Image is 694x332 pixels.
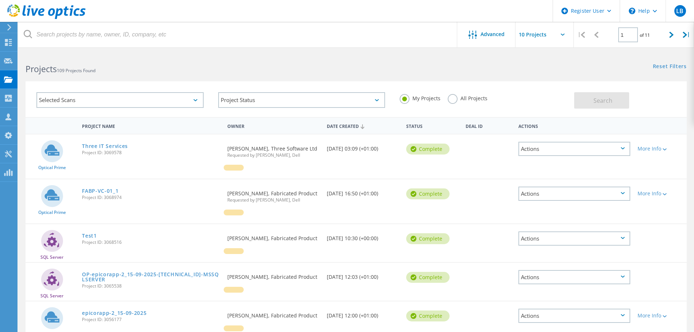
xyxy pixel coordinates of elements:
[82,284,220,288] span: Project ID: 3065538
[82,144,128,149] a: Three IT Services
[640,32,650,38] span: of 11
[227,153,319,157] span: Requested by [PERSON_NAME], Dell
[57,67,95,74] span: 109 Projects Found
[40,255,63,259] span: SQL Server
[38,210,66,215] span: Optical Prime
[518,187,630,201] div: Actions
[227,198,319,202] span: Requested by [PERSON_NAME], Dell
[224,301,323,325] div: [PERSON_NAME], Fabricated Product
[224,119,323,132] div: Owner
[224,134,323,165] div: [PERSON_NAME], Three Software Ltd
[518,270,630,284] div: Actions
[82,272,220,282] a: OP-epicorapp-2_15-09-2025-[TECHNICAL_ID]-MSSQLSERVER
[638,146,683,151] div: More Info
[323,263,403,287] div: [DATE] 12:03 (+01:00)
[82,240,220,245] span: Project ID: 3068516
[574,92,629,109] button: Search
[18,22,458,47] input: Search projects by name, owner, ID, company, etc
[82,188,118,194] a: FABP-VC-01_1
[638,313,683,318] div: More Info
[676,8,683,14] span: LB
[26,63,57,75] b: Projects
[323,179,403,203] div: [DATE] 16:50 (+01:00)
[406,272,450,283] div: Complete
[629,8,635,14] svg: \n
[403,119,462,132] div: Status
[679,22,694,48] div: |
[406,144,450,155] div: Complete
[518,142,630,156] div: Actions
[406,310,450,321] div: Complete
[82,151,220,155] span: Project ID: 3069578
[224,224,323,248] div: [PERSON_NAME], Fabricated Product
[518,231,630,246] div: Actions
[82,310,146,316] a: epicorapp-2_15-09-2025
[400,94,440,101] label: My Projects
[82,317,220,322] span: Project ID: 3056177
[323,224,403,248] div: [DATE] 10:30 (+00:00)
[593,97,612,105] span: Search
[448,94,487,101] label: All Projects
[82,195,220,200] span: Project ID: 3068974
[653,64,687,70] a: Reset Filters
[78,119,224,132] div: Project Name
[40,294,63,298] span: SQL Server
[82,233,97,238] a: Test1
[323,301,403,325] div: [DATE] 12:00 (+01:00)
[406,233,450,244] div: Complete
[36,92,204,108] div: Selected Scans
[224,263,323,287] div: [PERSON_NAME], Fabricated Product
[7,15,86,20] a: Live Optics Dashboard
[518,309,630,323] div: Actions
[406,188,450,199] div: Complete
[638,191,683,196] div: More Info
[515,119,634,132] div: Actions
[38,165,66,170] span: Optical Prime
[218,92,385,108] div: Project Status
[462,119,515,132] div: Deal Id
[224,179,323,210] div: [PERSON_NAME], Fabricated Product
[574,22,589,48] div: |
[323,119,403,133] div: Date Created
[323,134,403,159] div: [DATE] 03:09 (+01:00)
[481,32,505,37] span: Advanced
